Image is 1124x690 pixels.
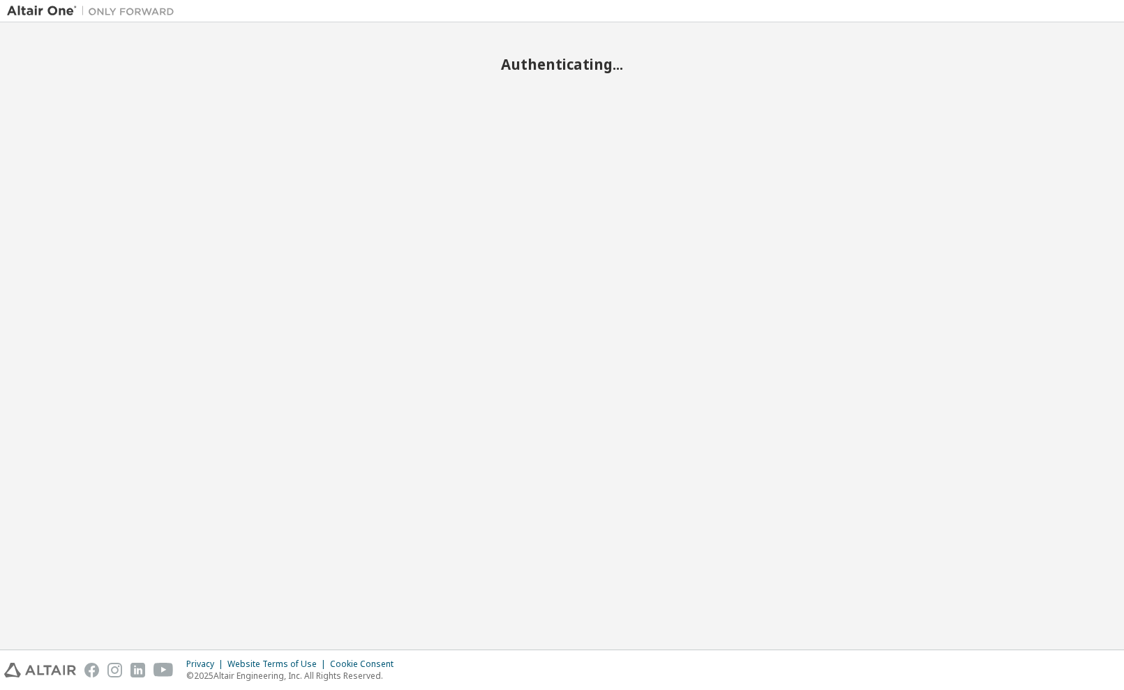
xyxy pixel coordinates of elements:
[4,663,76,677] img: altair_logo.svg
[186,670,402,682] p: © 2025 Altair Engineering, Inc. All Rights Reserved.
[107,663,122,677] img: instagram.svg
[153,663,174,677] img: youtube.svg
[84,663,99,677] img: facebook.svg
[330,659,402,670] div: Cookie Consent
[227,659,330,670] div: Website Terms of Use
[7,4,181,18] img: Altair One
[130,663,145,677] img: linkedin.svg
[186,659,227,670] div: Privacy
[7,55,1117,73] h2: Authenticating...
